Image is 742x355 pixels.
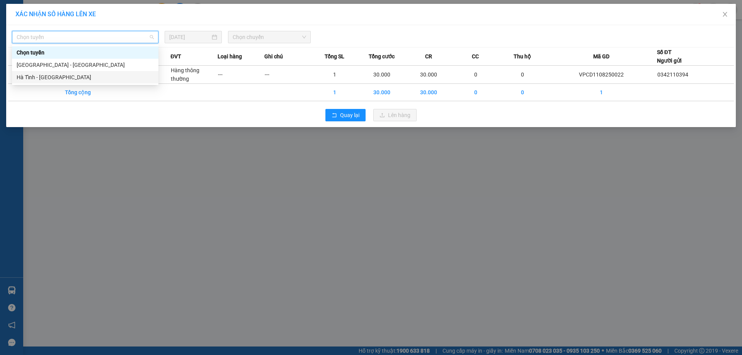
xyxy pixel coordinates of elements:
[373,109,417,121] button: uploadLên hàng
[12,46,158,59] div: Chọn tuyến
[233,31,306,43] span: Chọn chuyến
[722,11,728,17] span: close
[546,66,657,84] td: VPCD1108250022
[17,31,154,43] span: Chọn tuyến
[332,112,337,119] span: rollback
[546,84,657,101] td: 1
[264,66,311,84] td: ---
[325,52,344,61] span: Tổng SL
[593,52,609,61] span: Mã GD
[657,48,682,65] div: Số ĐT Người gửi
[311,84,358,101] td: 1
[369,52,395,61] span: Tổng cước
[452,66,499,84] td: 0
[15,10,96,18] span: XÁC NHẬN SỐ HÀNG LÊN XE
[405,66,452,84] td: 30.000
[17,73,154,82] div: Hà Tĩnh - [GEOGRAPHIC_DATA]
[311,66,358,84] td: 1
[499,66,546,84] td: 0
[714,4,736,25] button: Close
[218,66,264,84] td: ---
[657,71,688,78] span: 0342110394
[452,84,499,101] td: 0
[405,84,452,101] td: 30.000
[12,71,158,83] div: Hà Tĩnh - Hà Nội
[325,109,366,121] button: rollbackQuay lại
[17,48,154,57] div: Chọn tuyến
[499,84,546,101] td: 0
[170,52,181,61] span: ĐVT
[425,52,432,61] span: CR
[472,52,479,61] span: CC
[218,52,242,61] span: Loại hàng
[169,33,210,41] input: 11/08/2025
[65,84,111,101] td: Tổng cộng
[358,66,405,84] td: 30.000
[514,52,531,61] span: Thu hộ
[264,52,283,61] span: Ghi chú
[340,111,359,119] span: Quay lại
[12,59,158,71] div: Hà Nội - Hà Tĩnh
[358,84,405,101] td: 30.000
[170,66,217,84] td: Hàng thông thường
[17,61,154,69] div: [GEOGRAPHIC_DATA] - [GEOGRAPHIC_DATA]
